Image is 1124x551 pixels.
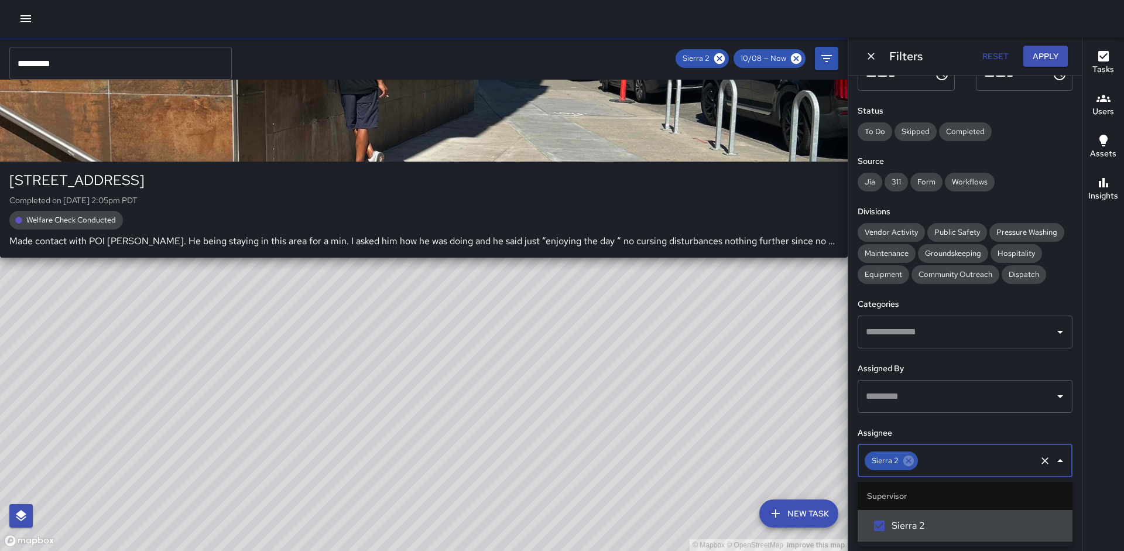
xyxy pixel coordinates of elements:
div: Skipped [895,122,937,141]
h6: Status [858,105,1072,118]
h6: Tasks [1092,63,1114,76]
span: Skipped [895,126,937,138]
h6: Assigned By [858,362,1072,375]
div: Maintenance [858,244,916,263]
button: Open [1052,324,1068,340]
span: Completed [939,126,992,138]
div: Completed [939,122,992,141]
span: Equipment [858,269,909,280]
button: Apply [1023,46,1068,67]
div: Pressure Washing [989,223,1064,242]
span: Sierra 2 [676,53,717,64]
button: Reset [976,46,1014,67]
div: Dispatch [1002,265,1046,284]
span: Groundskeeping [918,248,988,259]
div: 10/08 — Now [734,49,806,68]
span: Sierra 2 [865,455,906,467]
h6: Source [858,155,1072,168]
span: Hospitality [991,248,1042,259]
div: Jia [858,173,882,191]
button: Tasks [1082,42,1124,84]
button: Filters [815,47,838,70]
div: 311 [885,173,908,191]
span: 311 [885,176,908,188]
span: Dispatch [1002,269,1046,280]
span: Sierra 2 [892,519,1063,533]
span: Maintenance [858,248,916,259]
button: Clear [1037,453,1053,469]
div: Sierra 2 [865,451,918,470]
h6: Categories [858,298,1072,311]
button: Insights [1082,169,1124,211]
span: 10/08 — Now [734,53,793,64]
span: Community Outreach [911,269,999,280]
div: To Do [858,122,892,141]
button: Assets [1082,126,1124,169]
h6: Assets [1090,148,1116,160]
div: Vendor Activity [858,223,925,242]
li: Supervisor [858,482,1072,510]
div: Equipment [858,265,909,284]
h6: Divisions [858,206,1072,218]
div: Workflows [945,173,995,191]
button: New Task [759,499,838,528]
span: Form [910,176,943,188]
div: Public Safety [927,223,987,242]
span: Public Safety [927,227,987,238]
p: Completed on [DATE] 2:05pm PDT [9,194,838,206]
span: Pressure Washing [989,227,1064,238]
div: [STREET_ADDRESS] [9,171,838,190]
span: Workflows [945,176,995,188]
button: Open [1052,388,1068,405]
button: Users [1082,84,1124,126]
span: Jia [858,176,882,188]
span: Welfare Check Conducted [19,214,123,226]
h6: Assignee [858,427,1072,440]
button: Dismiss [862,47,880,65]
h6: Insights [1088,190,1118,203]
span: Sierra 2 [42,53,838,64]
div: Community Outreach [911,265,999,284]
p: Made contact with POI [PERSON_NAME]. He being staying in this area for a min. I asked him how he ... [9,234,838,248]
h6: Filters [889,47,923,66]
div: Sierra 2 [676,49,729,68]
div: Form [910,173,943,191]
span: Vendor Activity [858,227,925,238]
div: Groundskeeping [918,244,988,263]
h6: Users [1092,105,1114,118]
button: Close [1052,453,1068,469]
div: Hospitality [991,244,1042,263]
span: To Do [858,126,892,138]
